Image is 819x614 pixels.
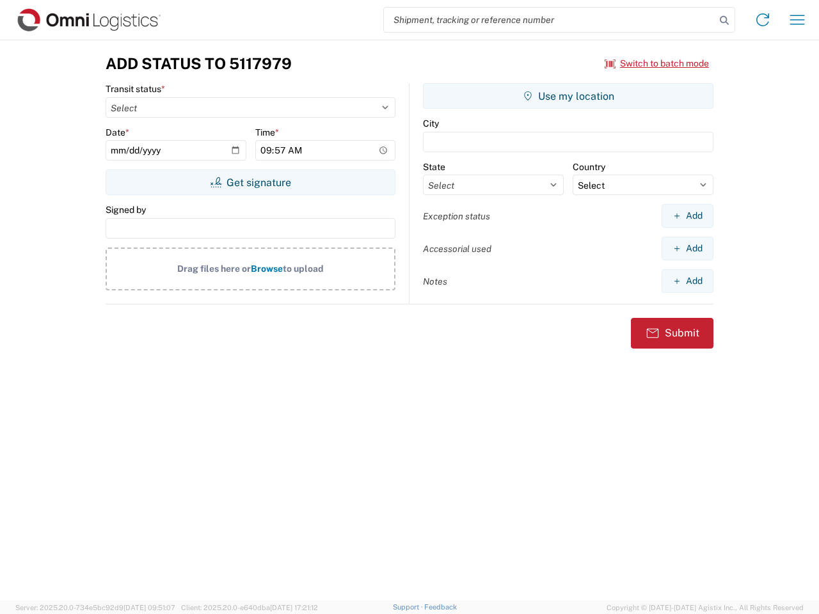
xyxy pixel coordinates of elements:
[423,161,445,173] label: State
[662,204,713,228] button: Add
[106,54,292,73] h3: Add Status to 5117979
[393,603,425,611] a: Support
[384,8,715,32] input: Shipment, tracking or reference number
[423,276,447,287] label: Notes
[662,237,713,260] button: Add
[423,118,439,129] label: City
[15,604,175,611] span: Server: 2025.20.0-734e5bc92d9
[573,161,605,173] label: Country
[255,127,279,138] label: Time
[106,204,146,216] label: Signed by
[106,127,129,138] label: Date
[181,604,318,611] span: Client: 2025.20.0-e640dba
[423,243,491,255] label: Accessorial used
[123,604,175,611] span: [DATE] 09:51:07
[106,169,395,195] button: Get signature
[283,264,324,274] span: to upload
[251,264,283,274] span: Browse
[423,210,490,222] label: Exception status
[106,83,165,95] label: Transit status
[424,603,457,611] a: Feedback
[607,602,804,613] span: Copyright © [DATE]-[DATE] Agistix Inc., All Rights Reserved
[270,604,318,611] span: [DATE] 17:21:12
[423,83,713,109] button: Use my location
[605,53,709,74] button: Switch to batch mode
[662,269,713,293] button: Add
[177,264,251,274] span: Drag files here or
[631,318,713,349] button: Submit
